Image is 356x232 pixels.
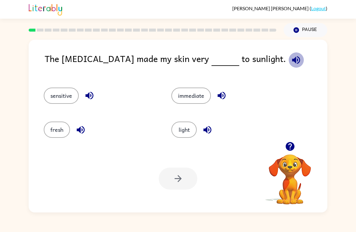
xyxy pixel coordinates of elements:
[44,88,79,104] button: sensitive
[171,88,211,104] button: immediate
[311,5,326,11] a: Logout
[284,23,327,37] button: Pause
[171,122,197,138] button: light
[29,2,62,16] img: Literably
[232,5,327,11] div: ( )
[45,52,327,76] div: The [MEDICAL_DATA] made my skin very to sunlight.
[232,5,310,11] span: [PERSON_NAME] [PERSON_NAME]
[260,145,320,205] video: Your browser must support playing .mp4 files to use Literably. Please try using another browser.
[44,122,70,138] button: fresh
